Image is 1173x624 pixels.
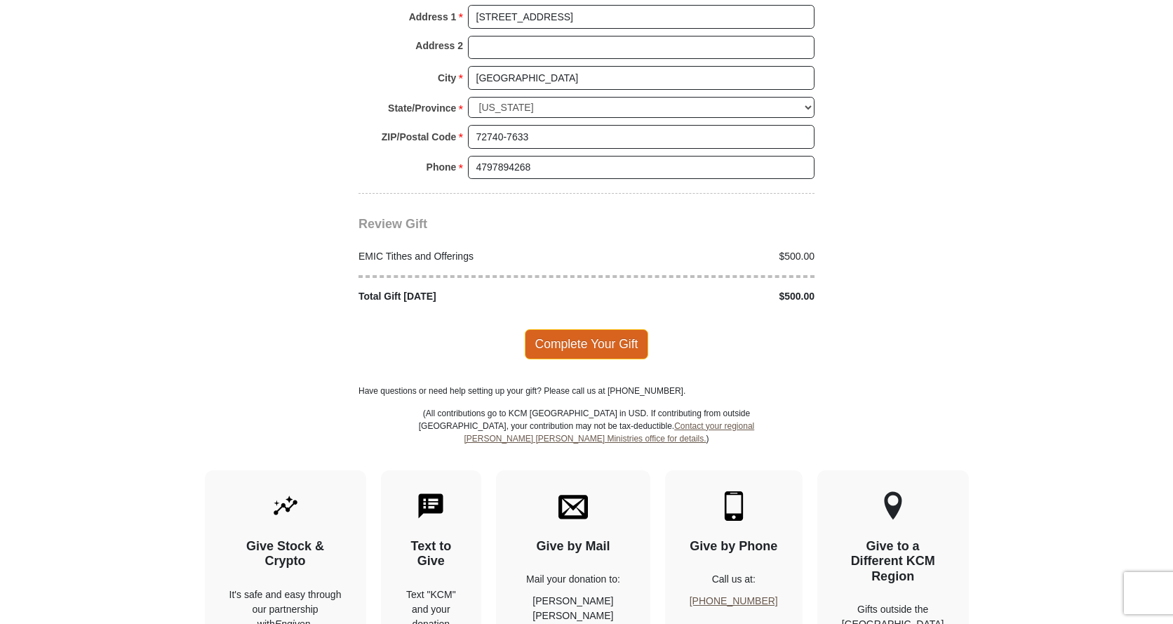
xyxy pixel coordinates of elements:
[842,539,944,585] h4: Give to a Different KCM Region
[690,595,778,606] a: [PHONE_NUMBER]
[883,491,903,521] img: other-region
[351,249,587,264] div: EMIC Tithes and Offerings
[427,157,457,177] strong: Phone
[271,491,300,521] img: give-by-stock.svg
[464,421,754,444] a: Contact your regional [PERSON_NAME] [PERSON_NAME] Ministries office for details.
[719,491,749,521] img: mobile.svg
[558,491,588,521] img: envelope.svg
[690,539,778,555] h4: Give by Phone
[690,572,778,587] p: Call us at:
[586,249,822,264] div: $500.00
[405,539,457,569] h4: Text to Give
[358,217,427,231] span: Review Gift
[438,68,456,88] strong: City
[409,7,457,27] strong: Address 1
[416,491,445,521] img: text-to-give.svg
[415,36,463,55] strong: Address 2
[521,572,626,587] p: Mail your donation to:
[358,385,815,397] p: Have questions or need help setting up your gift? Please call us at [PHONE_NUMBER].
[525,329,649,359] span: Complete Your Gift
[418,407,755,470] p: (All contributions go to KCM [GEOGRAPHIC_DATA] in USD. If contributing from outside [GEOGRAPHIC_D...
[382,127,457,147] strong: ZIP/Postal Code
[229,539,342,569] h4: Give Stock & Crypto
[521,539,626,555] h4: Give by Mail
[351,289,587,304] div: Total Gift [DATE]
[388,98,456,118] strong: State/Province
[586,289,822,304] div: $500.00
